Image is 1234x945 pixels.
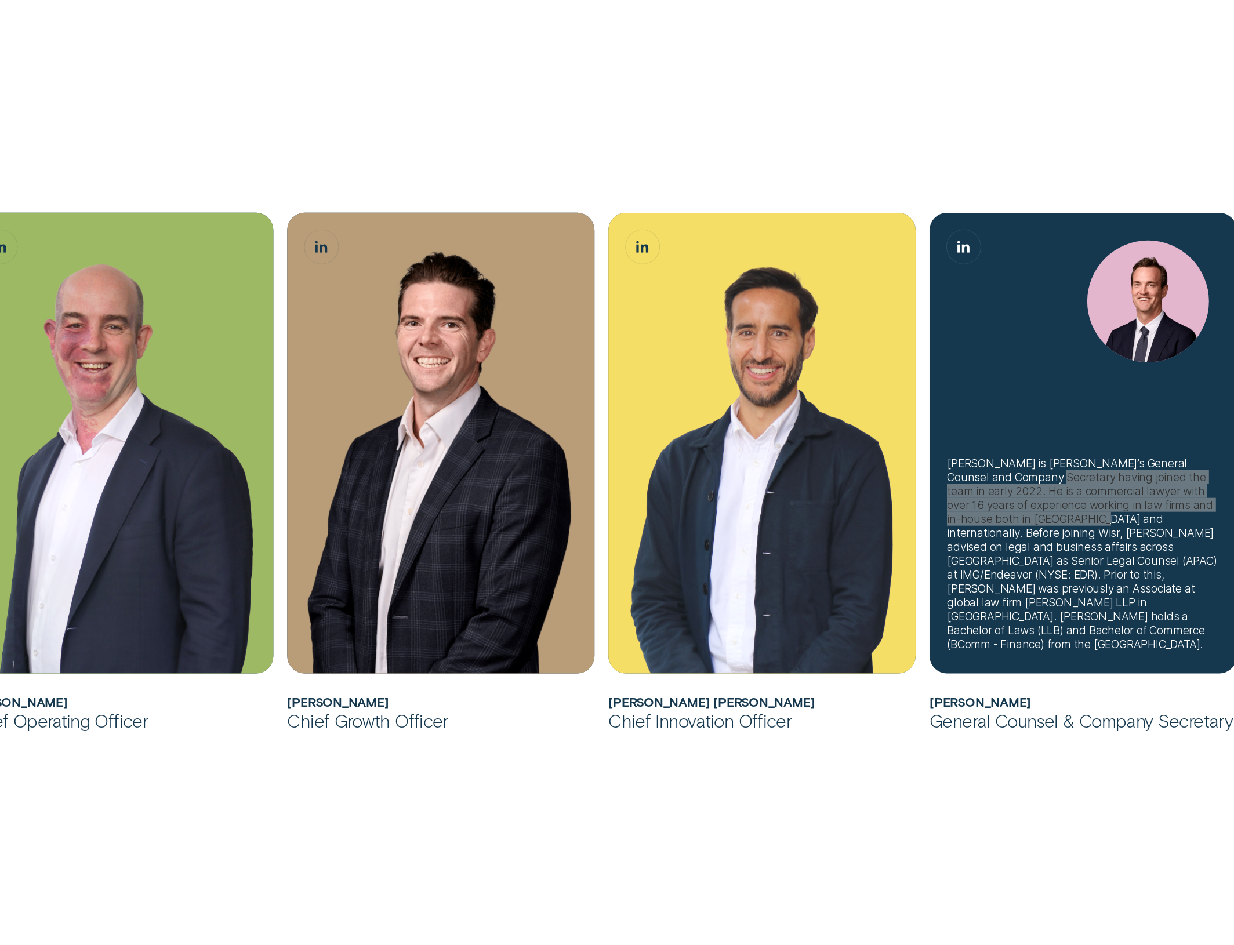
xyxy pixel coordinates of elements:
[305,230,339,264] a: James Goodwin, Chief Growth Officer LinkedIn button
[288,213,595,674] img: James Goodwin
[288,213,595,674] div: James Goodwin, Chief Growth Officer
[1088,241,1210,362] img: David King
[288,695,595,709] h2: James Goodwin
[609,213,916,674] div: Álvaro Carpio Colón, Chief Innovation Officer
[948,456,1220,651] div: [PERSON_NAME] is [PERSON_NAME]’s General Counsel and Company Secretary having joined the team in ...
[609,213,916,674] img: Álvaro Carpio Colón
[948,230,981,264] a: David King, General Counsel & Company Secretary LinkedIn button
[609,695,916,709] h2: Álvaro Carpio Colón
[626,230,660,264] a: Álvaro Carpio Colón, Chief Innovation Officer LinkedIn button
[288,709,595,732] div: Chief Growth Officer
[609,709,916,732] div: Chief Innovation Officer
